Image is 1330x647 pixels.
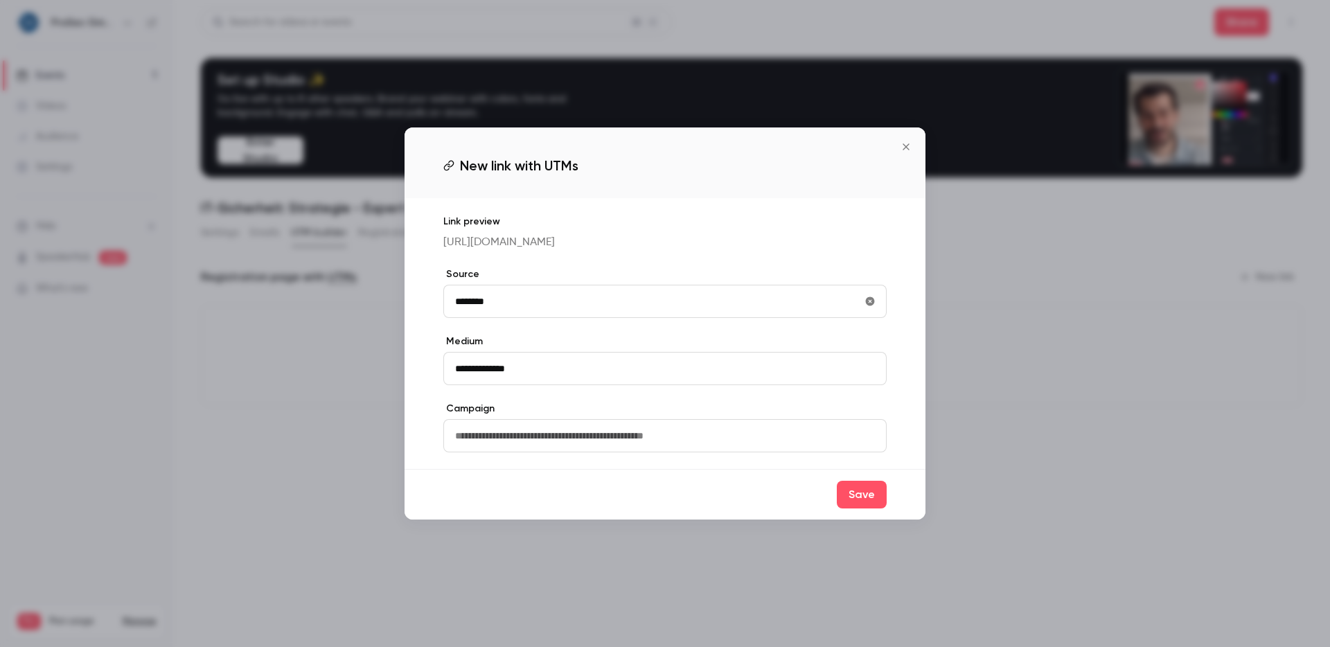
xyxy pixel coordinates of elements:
[460,155,578,176] span: New link with UTMs
[859,290,881,312] button: utmSource
[892,133,920,161] button: Close
[443,335,887,348] label: Medium
[443,402,887,416] label: Campaign
[443,215,887,229] p: Link preview
[443,267,887,281] label: Source
[837,481,887,508] button: Save
[443,234,887,251] p: [URL][DOMAIN_NAME]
